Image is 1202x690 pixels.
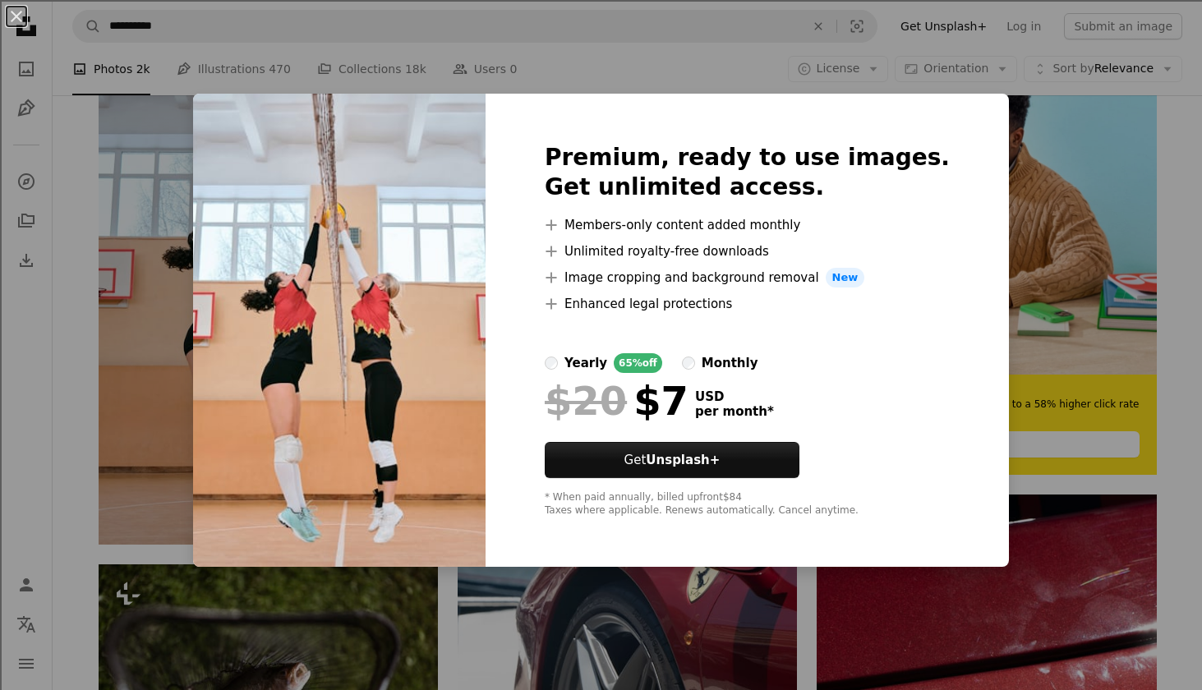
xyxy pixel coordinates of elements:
h2: Premium, ready to use images. Get unlimited access. [545,143,950,202]
div: Move To ... [7,110,1195,125]
span: USD [695,389,774,404]
button: GetUnsplash+ [545,442,799,478]
div: $7 [545,379,689,422]
div: monthly [702,353,758,373]
img: premium_photo-1709303662276-65b37142e05e [193,94,486,567]
div: Options [7,66,1195,80]
div: Delete [7,51,1195,66]
li: Image cropping and background removal [545,268,950,287]
span: $20 [545,379,627,422]
div: * When paid annually, billed upfront $84 Taxes where applicable. Renews automatically. Cancel any... [545,491,950,517]
li: Members-only content added monthly [545,215,950,235]
div: Sort A > Z [7,7,1195,21]
li: Unlimited royalty-free downloads [545,241,950,261]
div: Rename [7,95,1195,110]
div: Move To ... [7,36,1195,51]
div: yearly [564,353,607,373]
strong: Unsplash+ [646,453,720,467]
input: yearly65%off [545,356,558,370]
div: Sort New > Old [7,21,1195,36]
span: per month * [695,404,774,419]
div: 65% off [614,353,662,373]
div: Sign out [7,80,1195,95]
li: Enhanced legal protections [545,294,950,314]
span: New [826,268,865,287]
input: monthly [682,356,695,370]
